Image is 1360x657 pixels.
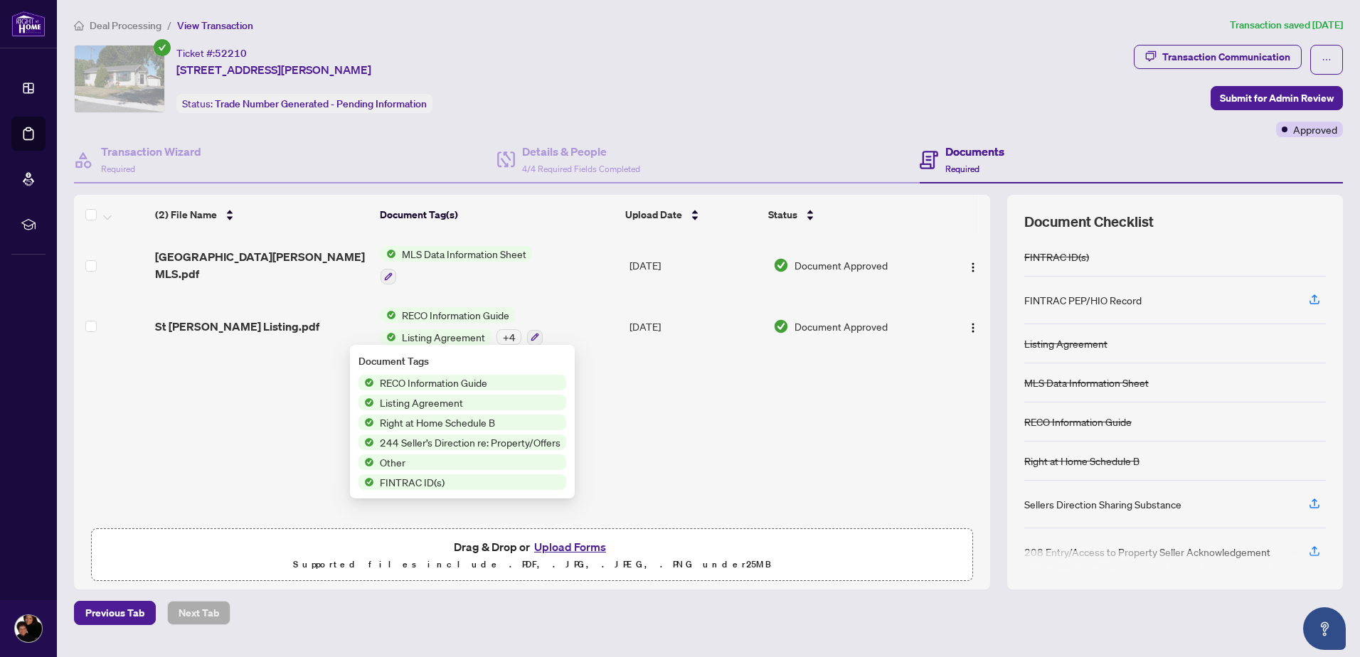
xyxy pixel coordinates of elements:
span: (2) File Name [155,207,217,223]
div: Document Tags [358,353,566,369]
button: Status IconMLS Data Information Sheet [381,246,532,284]
span: Document Checklist [1024,212,1154,232]
span: Upload Date [625,207,682,223]
button: Submit for Admin Review [1211,86,1343,110]
th: (2) File Name [149,195,374,235]
img: Status Icon [358,375,374,390]
button: Logo [962,254,984,277]
span: Listing Agreement [396,329,491,345]
button: Next Tab [167,601,230,625]
button: Open asap [1303,607,1346,650]
div: RECO Information Guide [1024,414,1132,429]
div: Ticket #: [176,45,247,61]
span: Trade Number Generated - Pending Information [215,97,427,110]
img: Status Icon [381,307,396,323]
span: RECO Information Guide [396,307,515,323]
h4: Documents [945,143,1004,160]
span: Listing Agreement [374,395,469,410]
img: Profile Icon [15,615,42,642]
span: check-circle [154,39,171,56]
img: Document Status [773,257,789,273]
img: Status Icon [358,415,374,430]
span: Status [768,207,797,223]
span: Other [374,454,411,470]
span: Document Approved [795,257,888,273]
td: [DATE] [624,235,767,296]
th: Document Tag(s) [374,195,620,235]
div: 208 Entry/Access to Property Seller Acknowledgement [1024,544,1270,560]
p: Supported files include .PDF, .JPG, .JPEG, .PNG under 25 MB [100,556,964,573]
article: Transaction saved [DATE] [1230,17,1343,33]
span: FINTRAC ID(s) [374,474,450,490]
th: Upload Date [620,195,763,235]
img: Document Status [773,319,789,334]
span: Document Approved [795,319,888,334]
button: Logo [962,315,984,338]
span: Deal Processing [90,19,161,32]
img: Status Icon [358,395,374,410]
div: Sellers Direction Sharing Substance [1024,496,1181,512]
div: Status: [176,94,432,113]
button: Status IconRECO Information GuideStatus IconListing Agreement+4 [381,307,543,346]
span: Approved [1293,122,1337,137]
span: View Transaction [177,19,253,32]
span: 52210 [215,47,247,60]
img: Status Icon [358,454,374,470]
span: Drag & Drop orUpload FormsSupported files include .PDF, .JPG, .JPEG, .PNG under25MB [92,529,972,582]
span: RECO Information Guide [374,375,493,390]
span: St [PERSON_NAME] Listing.pdf [155,318,319,335]
img: Status Icon [358,434,374,450]
div: FINTRAC ID(s) [1024,249,1089,265]
img: logo [11,11,46,37]
span: [GEOGRAPHIC_DATA][PERSON_NAME] MLS.pdf [155,248,368,282]
div: Transaction Communication [1162,46,1290,68]
span: Required [945,164,979,174]
span: MLS Data Information Sheet [396,246,532,262]
button: Previous Tab [74,601,156,625]
span: home [74,21,84,31]
div: Listing Agreement [1024,336,1107,351]
span: [STREET_ADDRESS][PERSON_NAME] [176,61,371,78]
span: Right at Home Schedule B [374,415,501,430]
button: Upload Forms [530,538,610,556]
th: Status [763,195,936,235]
span: 244 Seller’s Direction re: Property/Offers [374,434,566,450]
img: Status Icon [381,246,396,262]
button: Transaction Communication [1134,45,1302,69]
div: Right at Home Schedule B [1024,453,1139,469]
td: [DATE] [624,296,767,357]
span: ellipsis [1322,55,1332,65]
img: IMG-X12384112_1.jpg [75,46,164,112]
img: Logo [967,262,979,273]
li: / [167,17,171,33]
h4: Details & People [522,143,640,160]
span: 4/4 Required Fields Completed [522,164,640,174]
div: FINTRAC PEP/HIO Record [1024,292,1142,308]
div: + 4 [496,329,521,345]
img: Logo [967,322,979,333]
img: Status Icon [381,329,396,345]
span: Submit for Admin Review [1220,87,1334,109]
span: Required [101,164,135,174]
div: MLS Data Information Sheet [1024,375,1149,390]
span: Drag & Drop or [454,538,610,556]
span: Previous Tab [85,602,144,624]
h4: Transaction Wizard [101,143,201,160]
img: Status Icon [358,474,374,490]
